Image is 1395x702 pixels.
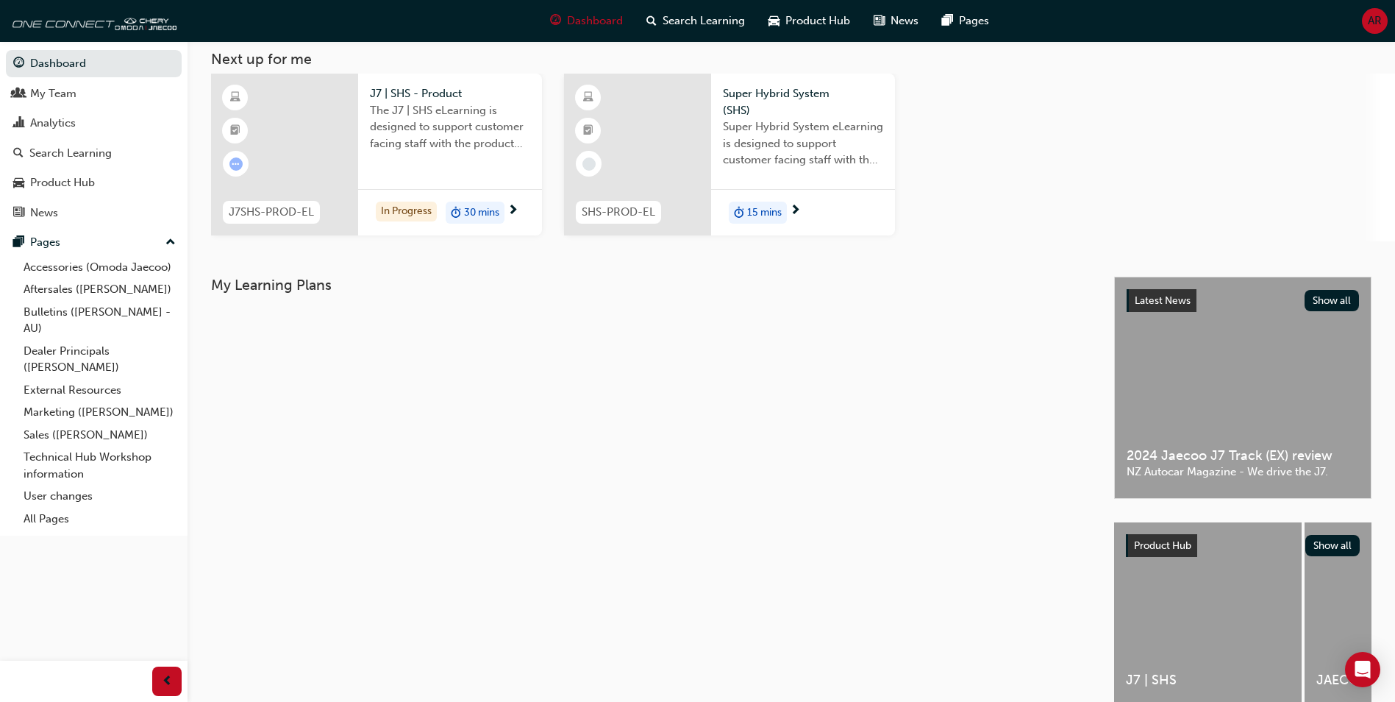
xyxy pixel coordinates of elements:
span: AR [1368,13,1382,29]
div: Product Hub [30,174,95,191]
span: learningRecordVerb_NONE-icon [582,157,596,171]
span: learningRecordVerb_ATTEMPT-icon [229,157,243,171]
a: Bulletins ([PERSON_NAME] - AU) [18,301,182,340]
span: Latest News [1135,294,1191,307]
span: Super Hybrid System eLearning is designed to support customer facing staff with the understanding... [723,118,883,169]
span: Dashboard [567,13,623,29]
span: news-icon [874,12,885,30]
a: News [6,199,182,227]
button: Show all [1305,535,1360,556]
a: Search Learning [6,140,182,167]
a: User changes [18,485,182,508]
span: search-icon [646,12,657,30]
span: Product Hub [1134,539,1191,552]
a: Aftersales ([PERSON_NAME]) [18,278,182,301]
span: learningResourceType_ELEARNING-icon [583,88,593,107]
a: SHS-PROD-ELSuper Hybrid System (SHS)Super Hybrid System eLearning is designed to support customer... [564,74,895,235]
span: car-icon [768,12,779,30]
span: chart-icon [13,117,24,130]
span: prev-icon [162,673,173,691]
span: learningResourceType_ELEARNING-icon [230,88,240,107]
div: Pages [30,234,60,251]
a: My Team [6,80,182,107]
span: J7SHS-PROD-EL [229,204,314,221]
span: car-icon [13,177,24,190]
span: J7 | SHS - Product [370,85,530,102]
a: news-iconNews [862,6,930,36]
span: up-icon [165,233,176,252]
span: SHS-PROD-EL [582,204,655,221]
span: search-icon [13,147,24,160]
span: News [891,13,918,29]
span: Search Learning [663,13,745,29]
a: External Resources [18,379,182,402]
a: J7SHS-PROD-ELJ7 | SHS - ProductThe J7 | SHS eLearning is designed to support customer facing staf... [211,74,542,235]
div: My Team [30,85,76,102]
span: pages-icon [13,236,24,249]
button: Show all [1305,290,1360,311]
a: Dealer Principals ([PERSON_NAME]) [18,340,182,379]
h3: Next up for me [188,51,1395,68]
span: next-icon [507,205,518,218]
a: car-iconProduct Hub [757,6,862,36]
button: Pages [6,229,182,256]
span: duration-icon [734,203,744,222]
span: NZ Autocar Magazine - We drive the J7. [1127,464,1359,481]
a: guage-iconDashboard [538,6,635,36]
div: Search Learning [29,145,112,162]
a: Dashboard [6,50,182,77]
div: Analytics [30,115,76,132]
span: 2024 Jaecoo J7 Track (EX) review [1127,447,1359,464]
span: booktick-icon [230,121,240,141]
a: Product HubShow all [1126,534,1360,558]
h3: My Learning Plans [211,277,1091,294]
div: Open Intercom Messenger [1345,652,1380,687]
a: Analytics [6,110,182,137]
a: pages-iconPages [930,6,1001,36]
span: next-icon [790,205,801,218]
span: Product Hub [785,13,850,29]
a: Product Hub [6,169,182,196]
a: Latest NewsShow all2024 Jaecoo J7 Track (EX) reviewNZ Autocar Magazine - We drive the J7. [1114,277,1371,499]
span: guage-icon [13,57,24,71]
span: Pages [959,13,989,29]
a: Accessories (Omoda Jaecoo) [18,256,182,279]
img: oneconnect [7,6,176,35]
span: guage-icon [550,12,561,30]
a: search-iconSearch Learning [635,6,757,36]
a: Marketing ([PERSON_NAME]) [18,401,182,424]
div: News [30,205,58,221]
span: booktick-icon [583,121,593,141]
a: Sales ([PERSON_NAME]) [18,424,182,447]
span: 30 mins [464,205,499,221]
span: 15 mins [747,205,782,221]
span: duration-icon [451,203,461,222]
span: Super Hybrid System (SHS) [723,85,883,118]
span: people-icon [13,88,24,101]
div: In Progress [376,202,437,221]
span: J7 | SHS [1126,672,1290,689]
span: news-icon [13,207,24,220]
a: Latest NewsShow all [1127,289,1359,313]
button: AR [1362,8,1388,34]
a: All Pages [18,508,182,531]
button: DashboardMy TeamAnalyticsSearch LearningProduct HubNews [6,47,182,229]
a: Technical Hub Workshop information [18,446,182,485]
span: The J7 | SHS eLearning is designed to support customer facing staff with the product and sales in... [370,102,530,152]
span: pages-icon [942,12,953,30]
